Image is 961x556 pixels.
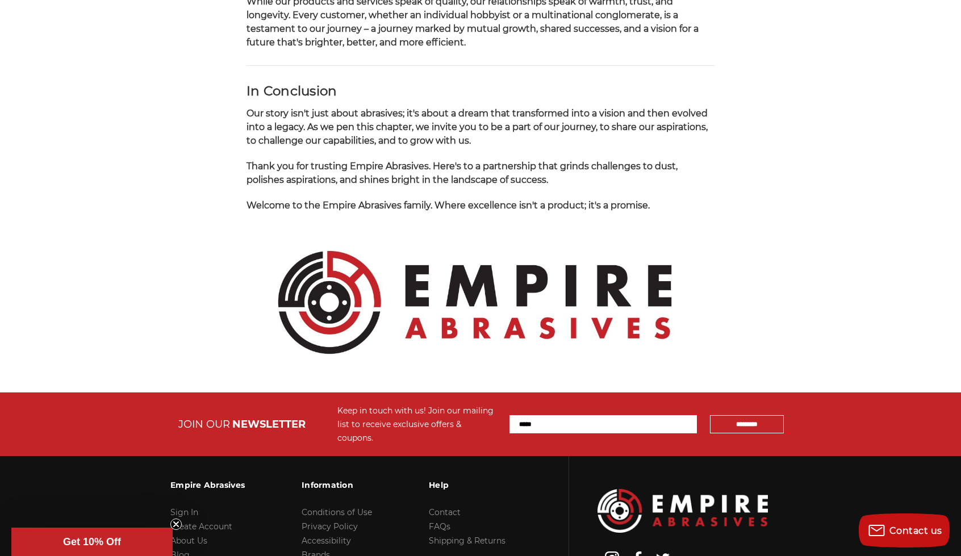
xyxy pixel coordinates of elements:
[337,404,498,445] div: Keep in touch with us! Join our mailing list to receive exclusive offers & coupons.
[170,521,232,532] a: Create Account
[246,108,708,146] span: Our story isn't just about abrasives; it's about a dream that transformed into a vision and then ...
[429,473,505,497] h3: Help
[170,519,182,530] button: Close teaser
[302,521,358,532] a: Privacy Policy
[11,528,173,556] div: Get 10% OffClose teaser
[429,521,450,532] a: FAQs
[302,473,372,497] h3: Information
[63,536,121,547] span: Get 10% Off
[246,200,650,211] span: Welcome to the Empire Abrasives family. Where excellence isn't a product; it's a promise.
[232,418,306,430] span: NEWSLETTER
[246,83,337,99] strong: In Conclusion
[302,507,372,517] a: Conditions of Use
[859,513,950,547] button: Contact us
[429,536,505,546] a: Shipping & Returns
[598,489,768,533] img: Empire Abrasives Logo Image
[889,525,942,536] span: Contact us
[170,473,245,497] h3: Empire Abrasives
[170,507,198,517] a: Sign In
[178,418,230,430] span: JOIN OUR
[170,536,207,546] a: About Us
[302,536,351,546] a: Accessibility
[246,224,703,381] img: Empire Abrasives Official Logo - Premium Quality Abrasives Supplier
[429,507,461,517] a: Contact
[246,161,678,185] span: Thank you for trusting Empire Abrasives. Here's to a partnership that grinds challenges to dust, ...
